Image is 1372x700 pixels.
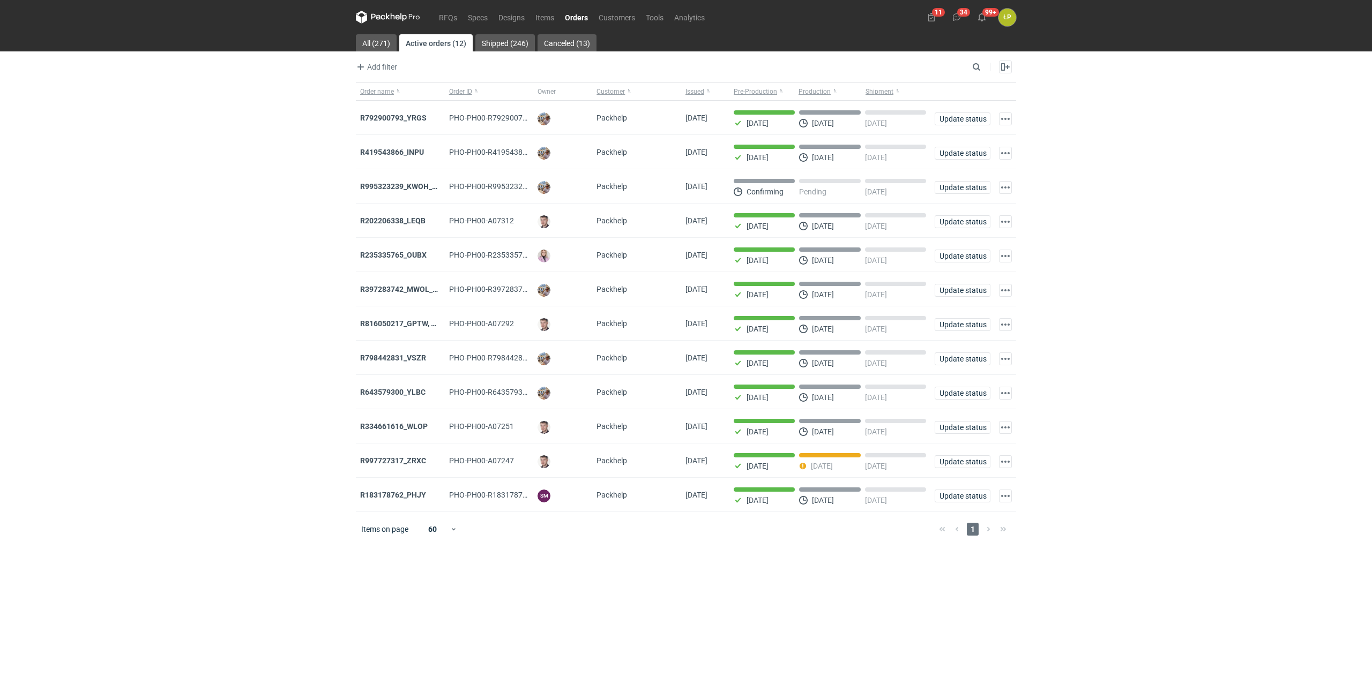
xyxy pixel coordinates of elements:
[812,359,834,367] p: [DATE]
[967,523,979,536] span: 1
[935,421,990,434] button: Update status
[863,83,930,100] button: Shipment
[685,319,707,328] span: 26/09/2025
[729,83,796,100] button: Pre-Production
[939,458,986,465] span: Update status
[812,119,834,127] p: [DATE]
[747,427,769,436] p: [DATE]
[449,319,514,328] span: PHO-PH00-A07292
[999,387,1012,400] button: Actions
[449,388,553,396] span: PHO-PH00-R643579300_YLBC
[866,87,893,96] span: Shipment
[747,256,769,265] p: [DATE]
[596,319,627,328] span: Packhelp
[939,184,986,191] span: Update status
[999,250,1012,262] button: Actions
[747,496,769,505] p: [DATE]
[356,83,445,100] button: Order name
[998,9,1016,26] div: Łukasz Postawa
[812,256,834,265] p: [DATE]
[939,321,986,328] span: Update status
[538,421,550,434] img: Maciej Sikora
[538,181,550,194] img: Michał Palasek
[747,153,769,162] p: [DATE]
[538,318,550,331] img: Maciej Sikora
[669,11,710,24] a: Analytics
[354,61,398,73] button: Add filter
[865,496,887,505] p: [DATE]
[865,427,887,436] p: [DATE]
[596,216,627,225] span: Packhelp
[596,87,625,96] span: Customer
[747,119,769,127] p: [DATE]
[685,251,707,259] span: 01/10/2025
[935,147,990,160] button: Update status
[865,187,887,196] p: [DATE]
[596,388,627,396] span: Packhelp
[747,393,769,402] p: [DATE]
[434,11,463,24] a: RFQs
[935,387,990,400] button: Update status
[939,115,986,123] span: Update status
[685,182,707,191] span: 03/10/2025
[747,325,769,333] p: [DATE]
[939,389,986,397] span: Update status
[596,353,627,362] span: Packhelp
[538,112,550,125] img: Michał Palasek
[360,216,426,225] a: R202206338_LEQB
[449,353,553,362] span: PHO-PH00-R798442831_VSZR
[935,284,990,297] button: Update status
[360,319,452,328] a: R816050217_GPTW, RYGK'
[812,290,834,299] p: [DATE]
[812,325,834,333] p: [DATE]
[865,325,887,333] p: [DATE]
[970,61,1004,73] input: Search
[449,148,551,156] span: PHO-PH00-R419543866_INPU
[360,491,426,499] strong: R183178762_PHJY
[360,148,424,156] strong: R419543866_INPU
[935,318,990,331] button: Update status
[939,424,986,431] span: Update status
[865,359,887,367] p: [DATE]
[593,11,640,24] a: Customers
[360,422,428,431] a: R334661616_WLOP
[538,250,550,262] img: Klaudia Wiśniewska
[999,284,1012,297] button: Actions
[449,285,601,293] span: PHO-PH00-R397283742_MWOL_XOYY_RJGV
[592,83,681,100] button: Customer
[538,215,550,228] img: Maciej Sikora
[747,359,769,367] p: [DATE]
[685,114,707,122] span: 07/10/2025
[685,456,707,465] span: 18/09/2025
[999,181,1012,194] button: Actions
[596,491,627,499] span: Packhelp
[999,490,1012,502] button: Actions
[923,9,940,26] button: 11
[596,285,627,293] span: Packhelp
[596,422,627,431] span: Packhelp
[685,353,707,362] span: 23/09/2025
[596,114,627,122] span: Packhelp
[399,34,473,51] a: Active orders (12)
[747,187,784,196] p: Confirming
[415,522,450,537] div: 60
[999,352,1012,365] button: Actions
[865,222,887,230] p: [DATE]
[935,455,990,468] button: Update status
[865,462,887,470] p: [DATE]
[354,61,397,73] span: Add filter
[973,9,990,26] button: 99+
[538,147,550,160] img: Michał Palasek
[360,182,469,191] strong: R995323239_KWOH_EIKL_BXED
[360,285,475,293] a: R397283742_MWOL_XOYY_RJGV
[538,352,550,365] img: Michał Palasek
[747,222,769,230] p: [DATE]
[596,148,627,156] span: Packhelp
[449,114,553,122] span: PHO-PH00-R792900793_YRGS
[538,490,550,502] figcaption: SM
[449,422,514,431] span: PHO-PH00-A07251
[445,83,534,100] button: Order ID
